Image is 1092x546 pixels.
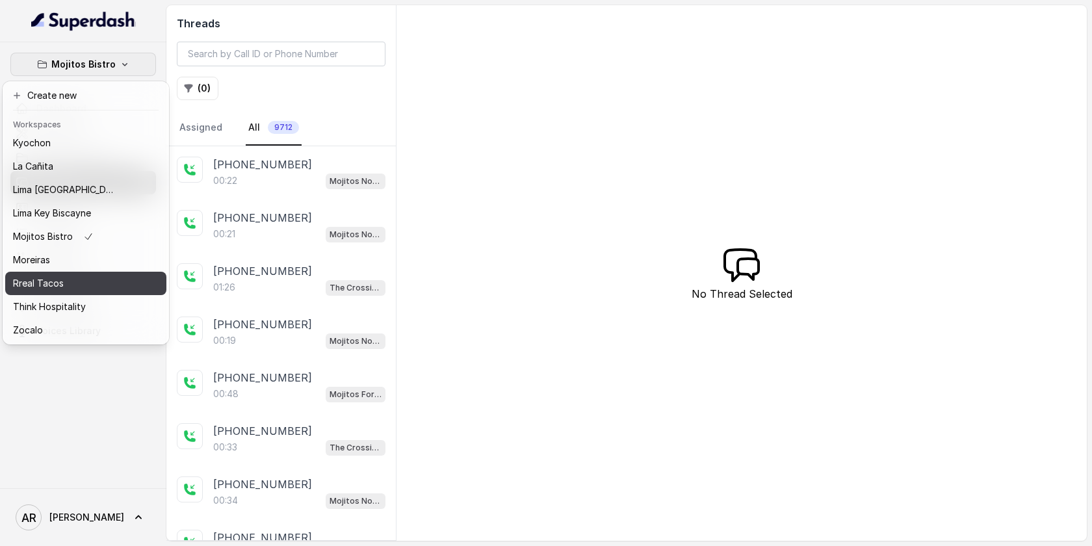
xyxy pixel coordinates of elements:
p: Zocalo [13,322,43,338]
header: Workspaces [5,113,166,134]
p: Moreiras [13,252,50,268]
p: Lima Key Biscayne [13,205,91,221]
p: Rreal Tacos [13,276,64,291]
p: Lima [GEOGRAPHIC_DATA] [13,182,117,198]
p: La Cañita [13,159,53,174]
p: Mojitos Bistro [13,229,73,244]
p: Mojitos Bistro [51,57,116,72]
p: Kyochon [13,135,51,151]
button: Mojitos Bistro [10,53,156,76]
div: Mojitos Bistro [3,81,169,344]
button: Create new [5,84,166,107]
p: Think Hospitality [13,299,86,315]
